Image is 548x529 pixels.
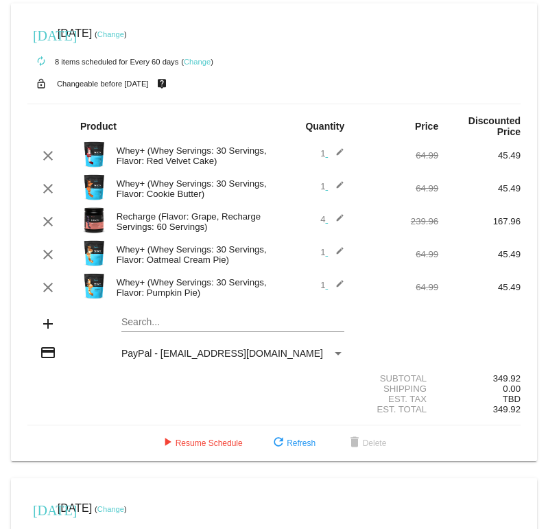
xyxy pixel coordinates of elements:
[356,373,438,384] div: Subtotal
[328,246,344,263] mat-icon: edit
[356,384,438,394] div: Shipping
[270,438,315,448] span: Refresh
[121,317,344,328] input: Search...
[110,277,274,298] div: Whey+ (Whey Servings: 30 Servings, Flavor: Pumpkin Pie)
[181,58,213,66] small: ( )
[57,80,149,88] small: Changeable before [DATE]
[493,404,521,414] span: 349.92
[438,150,521,161] div: 45.49
[40,180,56,197] mat-icon: clear
[346,438,387,448] span: Delete
[40,246,56,263] mat-icon: clear
[159,438,243,448] span: Resume Schedule
[305,121,344,132] strong: Quantity
[110,145,274,166] div: Whey+ (Whey Servings: 30 Servings, Flavor: Red Velvet Cake)
[328,180,344,197] mat-icon: edit
[438,249,521,259] div: 45.49
[320,280,344,290] span: 1
[356,150,438,161] div: 64.99
[356,282,438,292] div: 64.99
[80,174,108,201] img: Image-1-Carousel-Whey-2lb-Cookie-Butter-1000x1000-2.png
[438,373,521,384] div: 349.92
[110,211,274,232] div: Recharge (Flavor: Grape, Recharge Servings: 60 Servings)
[33,54,49,70] mat-icon: autorenew
[27,58,178,66] small: 8 items scheduled for Every 60 days
[438,216,521,226] div: 167.96
[33,75,49,93] mat-icon: lock_open
[320,148,344,158] span: 1
[80,207,108,234] img: Recharge-60S-bottle-Image-Carousel-Grape.png
[95,505,127,513] small: ( )
[33,501,49,517] mat-icon: [DATE]
[40,344,56,361] mat-icon: credit_card
[356,404,438,414] div: Est. Total
[40,148,56,164] mat-icon: clear
[270,435,287,451] mat-icon: refresh
[335,431,398,456] button: Delete
[80,272,108,300] img: Image-1-Carousel-Whey-2lb-Pumpkin-Pie-no-badge.png
[110,178,274,199] div: Whey+ (Whey Servings: 30 Servings, Flavor: Cookie Butter)
[33,26,49,43] mat-icon: [DATE]
[346,435,363,451] mat-icon: delete
[80,121,117,132] strong: Product
[80,239,108,267] img: Image-1-Carousel-Whey-2lb-Oatmeal-Cream-Pie.png
[97,505,124,513] a: Change
[184,58,211,66] a: Change
[438,282,521,292] div: 45.49
[154,75,170,93] mat-icon: live_help
[356,249,438,259] div: 64.99
[320,247,344,257] span: 1
[328,148,344,164] mat-icon: edit
[40,316,56,332] mat-icon: add
[328,279,344,296] mat-icon: edit
[438,183,521,193] div: 45.49
[320,214,344,224] span: 4
[356,394,438,404] div: Est. Tax
[328,213,344,230] mat-icon: edit
[40,213,56,230] mat-icon: clear
[503,394,521,404] span: TBD
[503,384,521,394] span: 0.00
[148,431,254,456] button: Resume Schedule
[159,435,176,451] mat-icon: play_arrow
[95,30,127,38] small: ( )
[356,216,438,226] div: 239.96
[40,279,56,296] mat-icon: clear
[121,348,323,359] span: PayPal - [EMAIL_ADDRESS][DOMAIN_NAME]
[80,141,108,168] img: Image-1-Whey-2lb-Red-Velvet-1000x1000-Roman-Berezecky.png
[468,115,521,137] strong: Discounted Price
[97,30,124,38] a: Change
[320,181,344,191] span: 1
[121,348,344,359] mat-select: Payment Method
[259,431,326,456] button: Refresh
[110,244,274,265] div: Whey+ (Whey Servings: 30 Servings, Flavor: Oatmeal Cream Pie)
[356,183,438,193] div: 64.99
[415,121,438,132] strong: Price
